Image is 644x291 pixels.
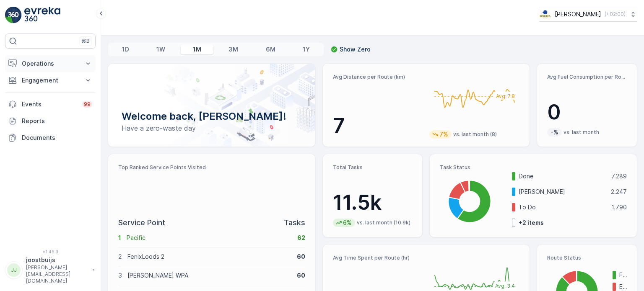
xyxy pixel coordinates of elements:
p: [PERSON_NAME] [519,188,605,196]
p: Avg Time Spent per Route (hr) [333,255,423,261]
p: Avg Fuel Consumption per Route (lt) [547,74,627,80]
p: Documents [22,134,92,142]
p: 1M [193,45,201,54]
p: + 2 items [519,219,544,227]
p: Operations [22,59,79,68]
p: 99 [84,101,91,108]
p: 60 [297,271,305,280]
p: Welcome back, [PERSON_NAME]! [122,110,302,123]
p: Engagement [22,76,79,85]
p: Done [519,172,606,180]
p: Events [22,100,77,108]
p: Route Status [547,255,627,261]
p: To Do [519,203,606,211]
p: Pacific [127,234,292,242]
div: JJ [7,263,21,277]
p: Finished [619,271,627,279]
p: [PERSON_NAME] WPA [127,271,291,280]
p: 2.247 [611,188,627,196]
p: joostbuijs [26,256,88,264]
span: v 1.49.3 [5,249,96,254]
a: Documents [5,129,96,146]
p: Task Status [440,164,627,171]
p: Reports [22,117,92,125]
p: 62 [297,234,305,242]
p: Service Point [118,217,165,229]
p: 1 [118,234,121,242]
p: Total Tasks [333,164,413,171]
p: -% [550,128,559,136]
p: ⌘B [81,38,90,44]
p: vs. last month (10.9k) [357,219,410,226]
p: Tasks [284,217,305,229]
p: vs. last month [563,129,599,136]
img: basis-logo_rgb2x.png [539,10,551,19]
p: 2 [118,252,122,261]
button: [PERSON_NAME](+02:00) [539,7,637,22]
p: 3 [118,271,122,280]
p: 1W [156,45,165,54]
p: vs. last month (8) [453,131,497,138]
p: 7.289 [611,172,627,180]
img: logo_light-DOdMpM7g.png [24,7,60,23]
p: Expired [619,283,627,291]
p: Top Ranked Service Points Visited [118,164,305,171]
p: Show Zero [340,45,371,54]
p: 11.5k [333,190,413,215]
a: Events99 [5,96,96,113]
p: Avg Distance per Route (km) [333,74,423,80]
p: 7% [439,130,449,139]
p: 0 [547,100,627,125]
p: Have a zero-waste day [122,123,302,133]
button: Engagement [5,72,96,89]
p: FenixLoods 2 [127,252,291,261]
img: logo [5,7,22,23]
p: [PERSON_NAME] [555,10,601,18]
p: 3M [229,45,238,54]
p: 1Y [303,45,310,54]
p: 6% [342,219,353,227]
p: 60 [297,252,305,261]
button: Operations [5,55,96,72]
p: ( +02:00 ) [605,11,626,18]
p: 7 [333,113,423,139]
p: 1.790 [611,203,627,211]
p: 6M [266,45,275,54]
button: JJjoostbuijs[PERSON_NAME][EMAIL_ADDRESS][DOMAIN_NAME] [5,256,96,284]
a: Reports [5,113,96,129]
p: [PERSON_NAME][EMAIL_ADDRESS][DOMAIN_NAME] [26,264,88,284]
p: 1D [122,45,129,54]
